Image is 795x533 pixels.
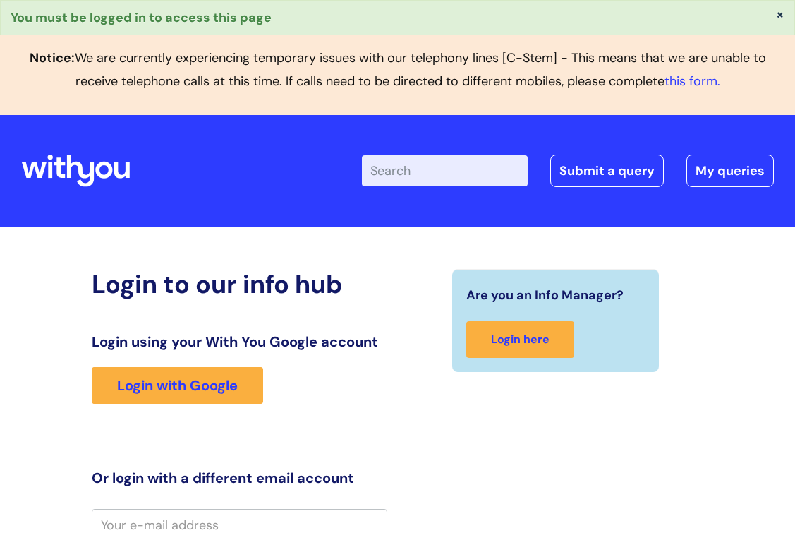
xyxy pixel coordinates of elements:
a: Login here [466,321,574,359]
a: this form. [664,73,720,90]
h3: Or login with a different email account [92,469,387,486]
b: Notice: [30,49,75,66]
a: My queries [686,155,774,187]
a: Submit a query [550,155,664,187]
input: Search [362,155,528,186]
p: We are currently experiencing temporary issues with our telephony lines [C-Stem] - This means tha... [11,47,784,92]
a: Login with Google [92,367,263,404]
button: × [776,8,784,20]
h2: Login to our info hub [92,269,387,299]
h3: Login using your With You Google account [92,333,387,350]
span: Are you an Info Manager? [466,284,624,306]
